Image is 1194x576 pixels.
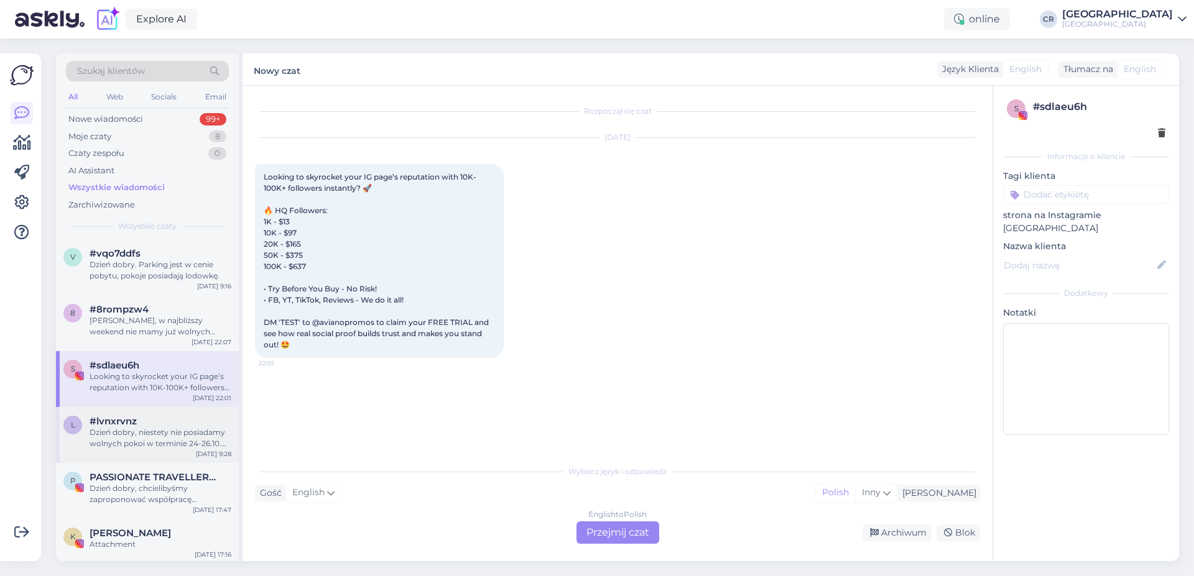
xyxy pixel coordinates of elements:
[200,113,226,126] div: 99+
[10,63,34,87] img: Askly Logo
[1003,170,1169,183] p: Tagi klienta
[897,487,976,500] div: [PERSON_NAME]
[254,61,300,78] label: Nowy czat
[70,252,75,262] span: v
[68,199,135,211] div: Zarchiwizowane
[1058,63,1113,76] div: Tłumacz na
[70,308,75,318] span: 8
[1062,9,1187,29] a: [GEOGRAPHIC_DATA][GEOGRAPHIC_DATA]
[149,89,179,105] div: Socials
[264,172,491,349] span: Looking to skyrocket your IG page’s reputation with 10K-100K+ followers instantly? 🚀 🔥 HQ Followe...
[292,486,325,500] span: English
[1003,288,1169,299] div: Dodatkowy
[193,505,231,514] div: [DATE] 17:47
[71,364,75,373] span: s
[118,221,177,232] span: Wszystkie czaty
[1062,9,1173,19] div: [GEOGRAPHIC_DATA]
[1003,306,1169,319] p: Notatki
[1003,222,1169,235] p: [GEOGRAPHIC_DATA]
[126,9,197,30] a: Explore AI
[90,528,171,539] span: Katarzyna Gubała
[1124,63,1156,76] span: English
[937,524,980,541] div: Blok
[90,248,141,259] span: #vqo7ddfs
[1003,185,1169,204] input: Dodać etykietę
[944,8,1010,30] div: online
[1062,19,1173,29] div: [GEOGRAPHIC_DATA]
[937,63,999,76] div: Język Klienta
[862,487,881,498] span: Inny
[576,521,659,544] div: Przejmij czat
[68,113,143,126] div: Nowe wiadomości
[90,427,231,449] div: Dzień dobry, niestety nie posiadamy wolnych pokoi w terminie 24-26.10. Posiadamy tylko wolny pokó...
[196,449,231,459] div: [DATE] 9:28
[1040,11,1057,28] div: CR
[1009,63,1042,76] span: English
[816,483,855,502] div: Polish
[203,89,229,105] div: Email
[255,106,980,117] div: Rozpoczął się czat
[863,524,932,541] div: Archiwum
[195,550,231,559] div: [DATE] 17:16
[90,472,219,483] span: PASSIONATE TRAVELLERS ⭐️🌏
[1003,209,1169,222] p: strona na Instagramie
[588,509,647,520] div: English to Polish
[1003,151,1169,162] div: Informacje o kliencie
[1014,104,1019,113] span: s
[1004,258,1155,272] input: Dodaj nazwę
[68,165,114,177] div: AI Assistant
[255,132,980,143] div: [DATE]
[90,259,231,281] div: Dzień dobry. Parking jest w cenie pobytu, pokoje posiadają lodowkę.
[70,476,76,485] span: P
[259,359,305,368] span: 22:01
[193,393,231,403] div: [DATE] 22:01
[90,539,231,550] div: Attachment
[90,371,231,393] div: Looking to skyrocket your IG page’s reputation with 10K-100K+ followers instantly? 🚀 🔥 HQ Followe...
[192,337,231,347] div: [DATE] 22:07
[1003,240,1169,253] p: Nazwa klienta
[90,304,149,315] span: #8rompzw4
[90,416,137,427] span: #lvnxrvnz
[71,420,75,429] span: l
[197,281,231,291] div: [DATE] 9:16
[209,130,226,143] div: 8
[70,532,76,541] span: K
[95,6,121,32] img: explore-ai
[90,483,231,505] div: Dzień dobry, chcielibyśmy zaproponować współpracę barterową, której celem byłaby promocja Państwa...
[77,65,145,78] span: Szukaj klientów
[66,89,80,105] div: All
[90,360,139,371] span: #sdlaeu6h
[68,130,111,143] div: Moje czaty
[68,147,124,160] div: Czaty zespołu
[208,147,226,160] div: 0
[104,89,126,105] div: Web
[68,181,165,194] div: Wszystkie wiadomości
[255,466,980,477] div: Wybierz język i odpowiedz
[90,315,231,337] div: [PERSON_NAME], w najbliższy weekend nie mamy już wolnych pokoi. Czy są Państwo zainteresowani ofe...
[1033,99,1165,114] div: # sdlaeu6h
[255,487,282,500] div: Gość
